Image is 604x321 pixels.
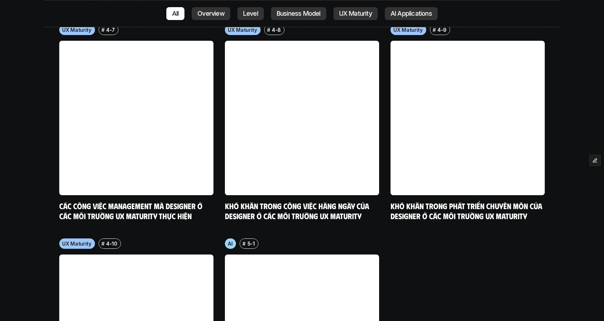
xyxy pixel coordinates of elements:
[62,240,91,247] p: UX Maturity
[333,7,378,20] a: UX Maturity
[437,26,447,34] p: 4-9
[197,10,225,17] p: Overview
[192,7,230,20] a: Overview
[433,27,436,33] h6: #
[391,10,432,17] p: AI Applications
[237,7,264,20] a: Level
[101,241,105,246] h6: #
[228,26,257,34] p: UX Maturity
[172,10,179,17] p: All
[106,240,117,247] p: 4-10
[393,26,423,34] p: UX Maturity
[277,10,321,17] p: Business Model
[247,240,255,247] p: 5-1
[62,26,91,34] p: UX Maturity
[242,241,246,246] h6: #
[590,155,600,166] button: Edit Framer Content
[271,7,326,20] a: Business Model
[391,201,544,221] a: Khó khăn trong phát triển chuyên môn của designer ở các môi trường UX Maturity
[101,27,105,33] h6: #
[59,201,204,221] a: Các công việc Management mà designer ở các môi trường UX maturity thực hiện
[106,26,115,34] p: 4-7
[225,201,371,221] a: Khó khăn trong công việc hàng ngày của designer ở các môi trường UX Maturity
[228,240,232,247] p: AI
[385,7,438,20] a: AI Applications
[272,26,281,34] p: 4-8
[339,10,372,17] p: UX Maturity
[243,10,258,17] p: Level
[267,27,270,33] h6: #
